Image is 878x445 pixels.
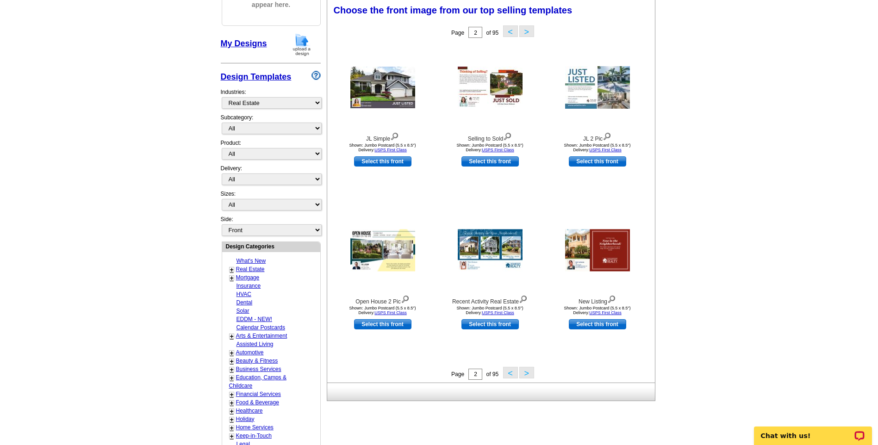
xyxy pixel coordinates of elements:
[236,366,281,372] a: Business Services
[236,424,274,431] a: Home Services
[230,349,234,357] a: +
[237,283,261,289] a: Insurance
[237,324,285,331] a: Calendar Postcards
[503,25,518,37] button: <
[230,399,234,407] a: +
[236,266,265,272] a: Real Estate
[458,67,523,108] img: Selling to Sold
[458,229,523,272] img: Recent Activity Real Estate
[374,148,407,152] a: USPS First Class
[350,67,415,108] img: JL Simple
[221,139,321,164] div: Product:
[482,148,514,152] a: USPS First Class
[401,293,410,303] img: view design details
[390,130,399,141] img: view design details
[503,130,512,141] img: view design details
[221,113,321,139] div: Subcategory:
[547,293,648,306] div: New Listing
[569,156,626,167] a: use this design
[486,371,498,377] span: of 95
[236,433,272,439] a: Keep-in-Touch
[222,242,320,251] div: Design Categories
[221,83,321,113] div: Industries:
[589,310,622,315] a: USPS First Class
[237,316,272,322] a: EDDM - NEW!
[451,371,464,377] span: Page
[230,416,234,423] a: +
[311,71,321,80] img: design-wizard-help-icon.png
[569,319,626,329] a: use this design
[290,33,314,56] img: upload-design
[230,358,234,365] a: +
[236,408,263,414] a: Healthcare
[236,391,281,397] a: Financial Services
[236,358,278,364] a: Beauty & Fitness
[439,306,541,315] div: Shown: Jumbo Postcard (5.5 x 8.5") Delivery:
[354,156,411,167] a: use this design
[565,229,630,272] img: New Listing
[236,274,260,281] a: Mortgage
[461,319,519,329] a: use this design
[519,25,534,37] button: >
[439,293,541,306] div: Recent Activity Real Estate
[486,30,498,36] span: of 95
[236,416,255,422] a: Holiday
[230,266,234,273] a: +
[547,130,648,143] div: JL 2 Pic
[461,156,519,167] a: use this design
[482,310,514,315] a: USPS First Class
[748,416,878,445] iframe: LiveChat chat widget
[229,374,286,389] a: Education, Camps & Childcare
[332,293,434,306] div: Open House 2 Pic
[221,164,321,190] div: Delivery:
[332,130,434,143] div: JL Simple
[589,148,622,152] a: USPS First Class
[547,143,648,152] div: Shown: Jumbo Postcard (5.5 x 8.5") Delivery:
[439,143,541,152] div: Shown: Jumbo Postcard (5.5 x 8.5") Delivery:
[236,349,264,356] a: Automotive
[221,39,267,48] a: My Designs
[236,399,279,406] a: Food & Beverage
[237,299,253,306] a: Dental
[230,408,234,415] a: +
[237,258,266,264] a: What's New
[439,130,541,143] div: Selling to Sold
[230,274,234,282] a: +
[237,291,251,297] a: HVAC
[221,190,321,215] div: Sizes:
[230,366,234,373] a: +
[334,5,573,15] span: Choose the front image from our top selling templates
[374,310,407,315] a: USPS First Class
[603,130,611,141] img: view design details
[354,319,411,329] a: use this design
[607,293,616,303] img: view design details
[451,30,464,36] span: Page
[332,306,434,315] div: Shown: Jumbo Postcard (5.5 x 8.5") Delivery:
[236,333,287,339] a: Arts & Entertainment
[230,391,234,398] a: +
[221,215,321,237] div: Side:
[565,66,630,109] img: JL 2 Pic
[350,229,415,272] img: Open House 2 Pic
[230,374,234,382] a: +
[237,341,274,347] a: Assisted Living
[237,308,249,314] a: Solar
[230,333,234,340] a: +
[230,433,234,440] a: +
[503,367,518,378] button: <
[519,367,534,378] button: >
[230,424,234,432] a: +
[332,143,434,152] div: Shown: Jumbo Postcard (5.5 x 8.5") Delivery:
[547,306,648,315] div: Shown: Jumbo Postcard (5.5 x 8.5") Delivery:
[221,72,292,81] a: Design Templates
[519,293,528,303] img: view design details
